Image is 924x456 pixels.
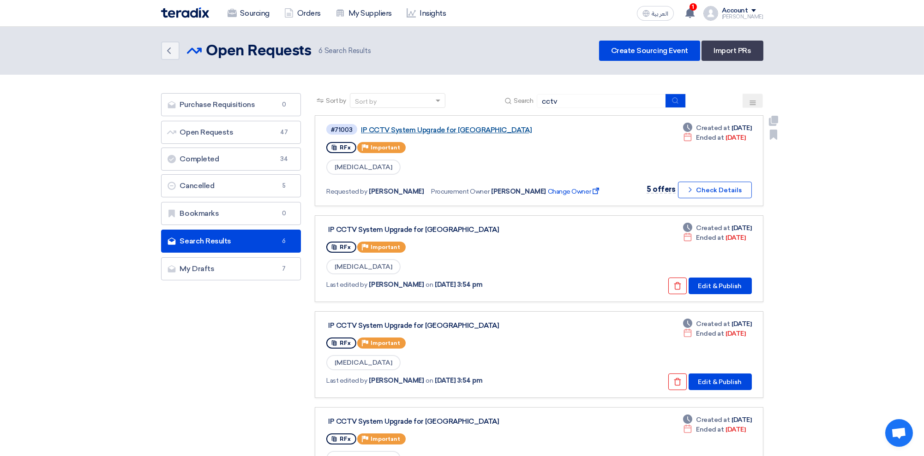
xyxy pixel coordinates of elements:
[683,415,751,425] div: [DATE]
[426,376,433,385] span: on
[491,187,546,196] span: [PERSON_NAME]
[161,7,209,18] img: Teradix logo
[696,123,730,133] span: Created at
[278,128,289,137] span: 47
[326,96,346,106] span: Sort by
[278,154,289,164] span: 34
[340,144,351,151] span: RFx
[326,376,367,385] span: Last edited by
[637,6,674,21] button: العربية
[683,223,751,233] div: [DATE]
[369,187,424,196] span: [PERSON_NAME]
[318,47,323,55] span: 6
[326,355,401,370] span: [MEDICAL_DATA]
[326,259,401,274] span: [MEDICAL_DATA]
[161,230,301,253] a: Search Results6
[318,46,371,56] span: Search Results
[652,11,668,17] span: العربية
[278,264,289,273] span: 7
[326,280,367,290] span: Last edited by
[690,3,697,11] span: 1
[696,233,724,243] span: Ended at
[431,187,489,196] span: Procurement Owner
[220,3,277,24] a: Sourcing
[599,41,700,61] a: Create Sourcing Event
[722,14,763,19] div: [PERSON_NAME]
[435,280,482,290] span: [DATE] 3:54 pm
[696,223,730,233] span: Created at
[683,133,745,142] div: [DATE]
[278,100,289,109] span: 0
[696,425,724,434] span: Ended at
[278,181,289,190] span: 5
[326,187,367,196] span: Requested by
[371,340,400,346] span: Important
[696,133,724,142] span: Ended at
[278,237,289,246] span: 6
[371,144,400,151] span: Important
[326,160,401,175] span: [MEDICAL_DATA]
[722,7,748,15] div: Account
[514,96,533,106] span: Search
[161,174,301,197] a: Cancelled5
[161,93,301,116] a: Purchase Requisitions0
[702,41,763,61] a: Import PRs
[278,209,289,218] span: 0
[689,373,752,390] button: Edit & Publish
[331,127,353,133] div: #71003
[355,97,377,107] div: Sort by
[361,126,592,134] a: IP CCTV System Upgrade for [GEOGRAPHIC_DATA]
[696,329,724,338] span: Ended at
[435,376,482,385] span: [DATE] 3:54 pm
[371,436,400,442] span: Important
[689,278,752,294] button: Edit & Publish
[161,257,301,280] a: My Drafts7
[161,202,301,225] a: Bookmarks0
[548,187,601,196] span: Change Owner
[328,417,559,426] div: IP CCTV System Upgrade for Makkah Mall
[340,436,351,442] span: RFx
[399,3,453,24] a: Insights
[647,185,675,194] span: 5 offers
[328,321,559,330] div: IP CCTV System Upgrade for Makkah Mall
[426,280,433,290] span: on
[683,319,751,329] div: [DATE]
[369,280,424,290] span: [PERSON_NAME]
[696,319,730,329] span: Created at
[206,42,312,60] h2: Open Requests
[277,3,328,24] a: Orders
[885,419,913,447] a: Open chat
[340,340,351,346] span: RFx
[696,415,730,425] span: Created at
[371,244,400,250] span: Important
[161,148,301,171] a: Completed34
[683,123,751,133] div: [DATE]
[328,225,559,234] div: IP CCTV System Upgrade for Makkah Mall
[683,425,745,434] div: [DATE]
[678,182,752,198] button: Check Details
[703,6,718,21] img: profile_test.png
[328,3,399,24] a: My Suppliers
[683,329,745,338] div: [DATE]
[369,376,424,385] span: [PERSON_NAME]
[683,233,745,243] div: [DATE]
[161,121,301,144] a: Open Requests47
[340,244,351,250] span: RFx
[537,94,666,108] input: Search by title or reference number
